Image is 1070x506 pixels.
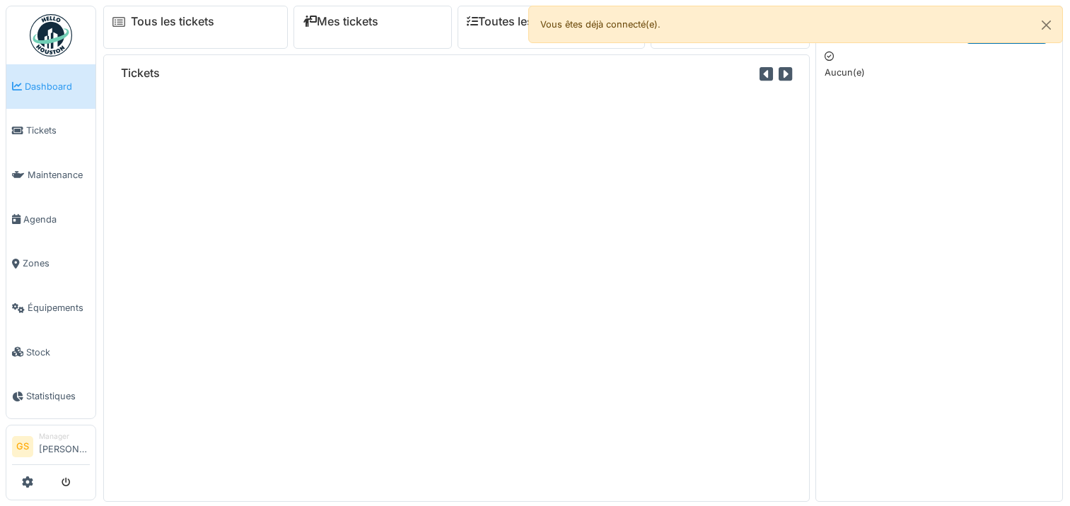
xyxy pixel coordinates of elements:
[6,153,95,197] a: Maintenance
[28,301,90,314] span: Équipements
[23,257,90,270] span: Zones
[825,66,1054,79] p: Aucun(e)
[6,375,95,419] a: Statistiques
[528,6,1064,43] div: Vous êtes déjà connecté(e).
[467,15,572,28] a: Toutes les tâches
[12,436,33,457] li: GS
[30,14,72,57] img: Badge_color-CXgf-gQk.svg
[26,346,90,359] span: Stock
[39,431,90,461] li: [PERSON_NAME]
[25,80,90,93] span: Dashboard
[6,286,95,330] a: Équipements
[1030,6,1062,44] button: Close
[131,15,214,28] a: Tous les tickets
[6,64,95,109] a: Dashboard
[12,431,90,465] a: GS Manager[PERSON_NAME]
[6,109,95,153] a: Tickets
[6,330,95,375] a: Stock
[26,124,90,137] span: Tickets
[26,389,90,403] span: Statistiques
[23,213,90,226] span: Agenda
[39,431,90,442] div: Manager
[6,197,95,242] a: Agenda
[28,168,90,182] span: Maintenance
[303,15,378,28] a: Mes tickets
[121,66,160,80] h6: Tickets
[6,242,95,286] a: Zones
